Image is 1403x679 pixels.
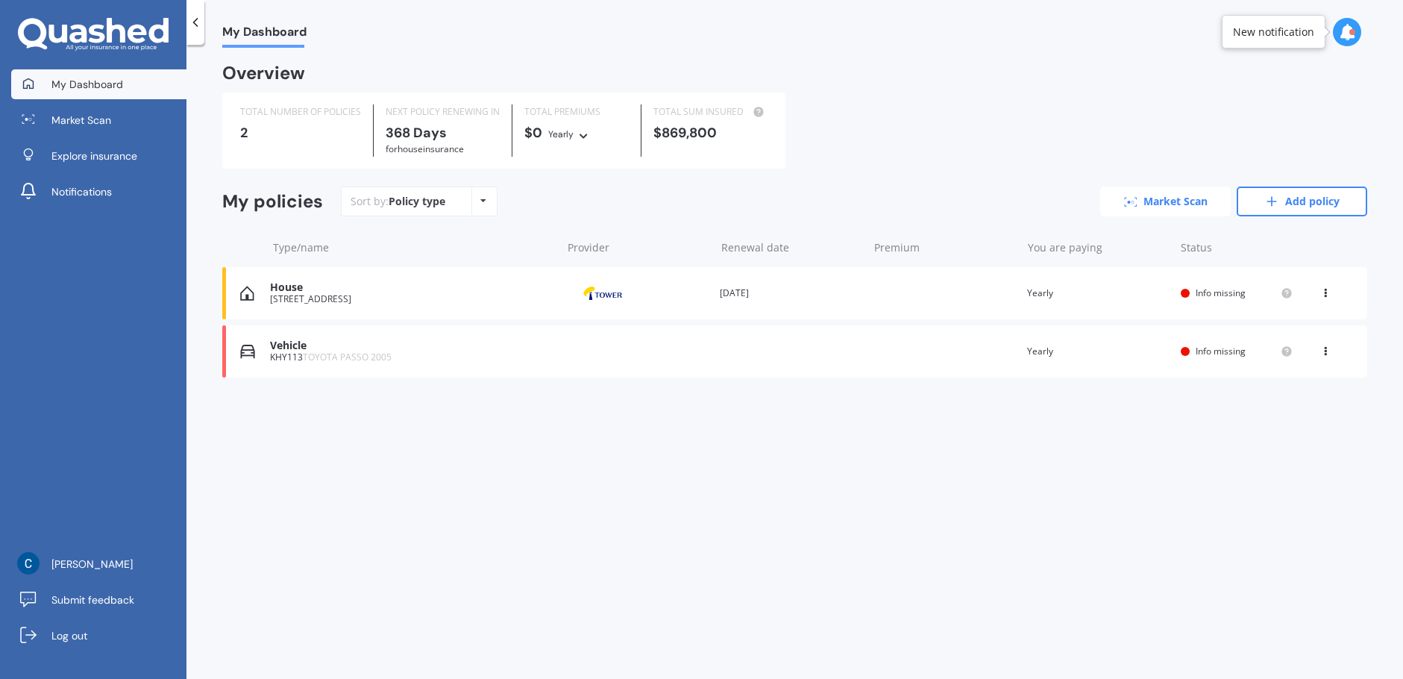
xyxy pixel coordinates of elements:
span: [PERSON_NAME] [51,557,133,572]
img: ACg8ocKiplwI401GOVUQuAirdr90ZORTCVVz9fLudF6GOf3dhpO4Aw=s96-c [17,552,40,575]
div: TOTAL NUMBER OF POLICIES [240,104,361,119]
div: NEXT POLICY RENEWING IN [386,104,500,119]
div: Policy type [389,194,445,209]
img: Vehicle [240,344,255,359]
a: Log out [11,621,186,651]
div: Sort by: [351,194,445,209]
span: Market Scan [51,113,111,128]
span: Explore insurance [51,148,137,163]
a: My Dashboard [11,69,186,99]
a: Notifications [11,177,186,207]
div: House [270,281,553,294]
span: for House insurance [386,143,464,155]
a: [PERSON_NAME] [11,549,186,579]
div: Provider [568,240,709,255]
div: Type/name [273,240,556,255]
span: Log out [51,628,87,643]
span: My Dashboard [51,77,123,92]
div: You are paying [1028,240,1170,255]
a: Market Scan [11,105,186,135]
img: House [240,286,254,301]
a: Explore insurance [11,141,186,171]
div: $869,800 [653,125,768,140]
span: TOYOTA PASSO 2005 [303,351,392,363]
div: Yearly [548,127,574,142]
a: Add policy [1237,187,1367,216]
img: Tower [565,279,640,307]
div: Status [1181,240,1293,255]
div: TOTAL SUM INSURED [653,104,768,119]
div: Yearly [1027,286,1169,301]
div: TOTAL PREMIUMS [524,104,629,119]
div: Yearly [1027,344,1169,359]
div: Premium [874,240,1016,255]
div: My policies [222,191,323,213]
div: 2 [240,125,361,140]
a: Submit feedback [11,585,186,615]
span: My Dashboard [222,25,307,45]
a: Market Scan [1100,187,1231,216]
span: Info missing [1196,287,1246,299]
div: [DATE] [720,286,861,301]
span: Info missing [1196,345,1246,357]
span: Submit feedback [51,592,134,607]
div: New notification [1233,25,1314,40]
div: $0 [524,125,629,142]
div: Renewal date [721,240,863,255]
div: KHY113 [270,352,553,363]
span: Notifications [51,184,112,199]
b: 368 Days [386,124,447,142]
div: Vehicle [270,339,553,352]
div: Overview [222,66,305,81]
div: [STREET_ADDRESS] [270,294,553,304]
